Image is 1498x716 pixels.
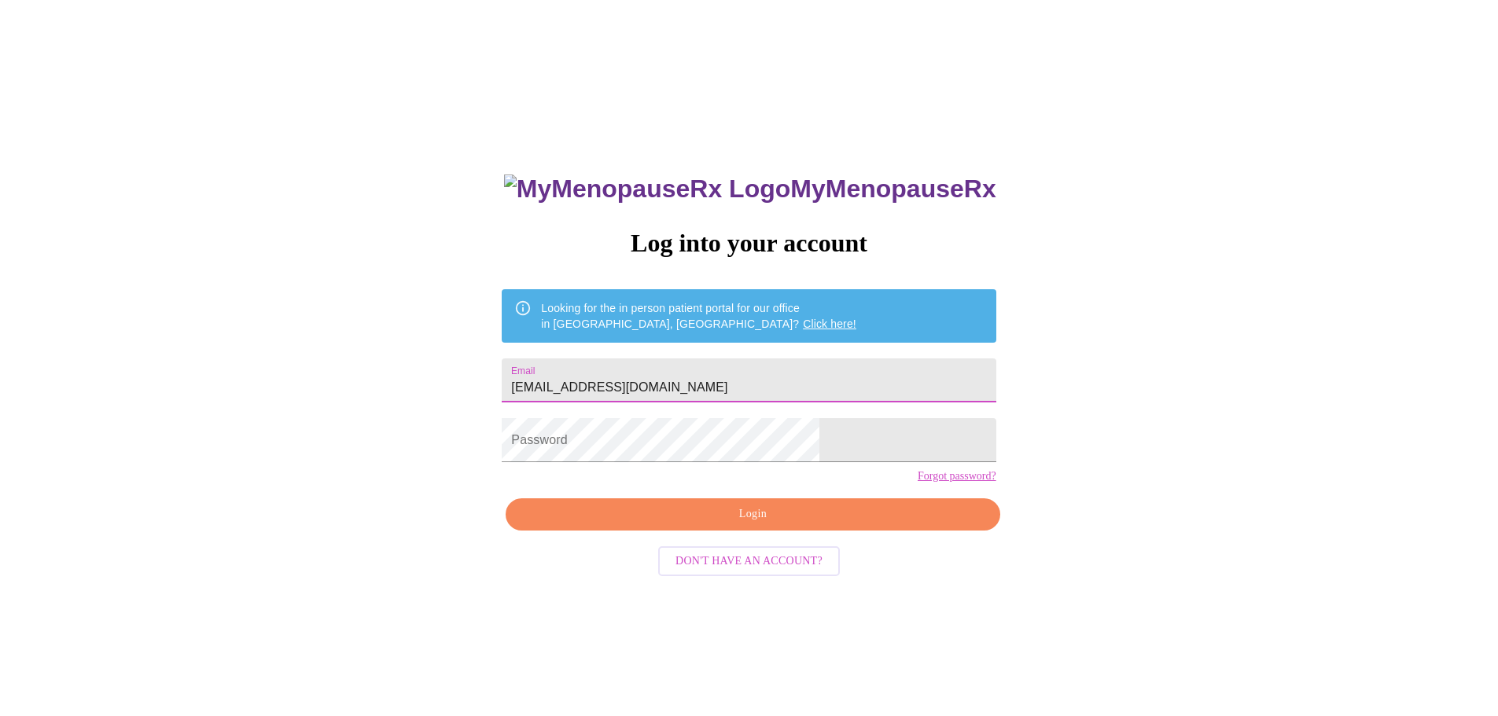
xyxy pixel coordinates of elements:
[504,174,996,204] h3: MyMenopauseRx
[658,546,840,577] button: Don't have an account?
[803,318,856,330] a: Click here!
[675,552,823,571] span: Don't have an account?
[541,294,856,338] div: Looking for the in person patient portal for our office in [GEOGRAPHIC_DATA], [GEOGRAPHIC_DATA]?
[524,505,981,524] span: Login
[654,553,844,567] a: Don't have an account?
[918,470,996,483] a: Forgot password?
[506,498,999,531] button: Login
[502,229,996,258] h3: Log into your account
[504,174,790,204] img: MyMenopauseRx Logo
